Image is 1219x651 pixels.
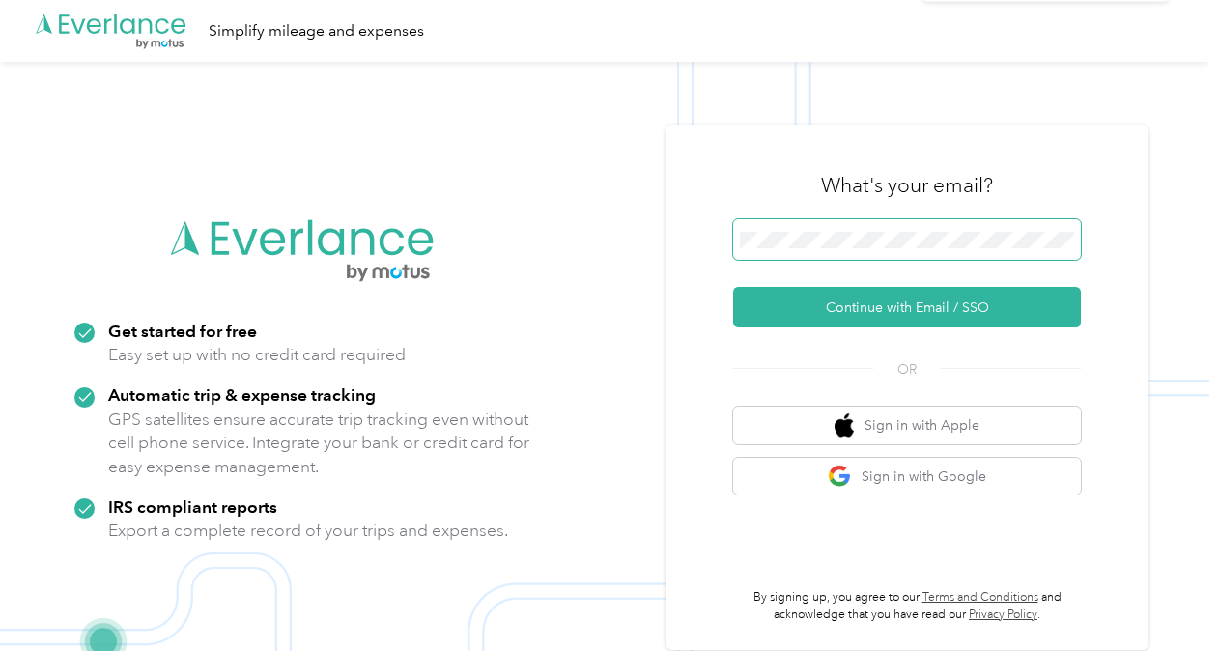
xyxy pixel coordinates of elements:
strong: IRS compliant reports [108,496,277,517]
img: apple logo [835,413,854,438]
button: apple logoSign in with Apple [733,407,1081,444]
p: Export a complete record of your trips and expenses. [108,519,508,543]
a: Privacy Policy [969,608,1037,622]
strong: Automatic trip & expense tracking [108,384,376,405]
a: Terms and Conditions [922,590,1038,605]
p: Session Expired [929,27,1155,51]
strong: Get started for free [108,321,257,341]
h3: What's your email? [821,172,993,199]
iframe: Everlance-gr Chat Button Frame [1111,543,1219,651]
div: Simplify mileage and expenses [209,19,424,43]
p: GPS satellites ensure accurate trip tracking even without cell phone service. Integrate your bank... [108,408,530,479]
p: Your session has expired. Please log in again. [907,61,1184,78]
p: Easy set up with no credit card required [108,343,406,367]
img: google logo [828,465,852,489]
button: Continue with Email / SSO [733,287,1081,327]
button: google logoSign in with Google [733,458,1081,495]
p: By signing up, you agree to our and acknowledge that you have read our . [733,589,1081,623]
span: OR [873,359,941,380]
